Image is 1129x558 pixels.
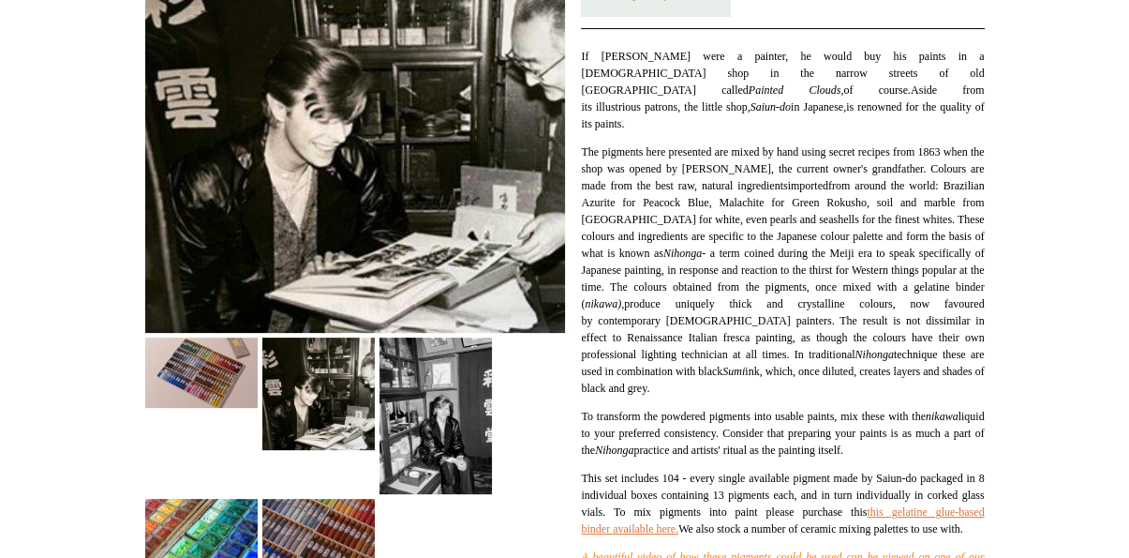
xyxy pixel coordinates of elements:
span: To transform the powdered pigments into usable paints, mix these with the liquid to your preferre... [581,410,984,457]
span: reen Rokusho, soil and marble from [GEOGRAPHIC_DATA] for white, even pearls and seashells for the... [581,196,984,395]
img: Saiun-do Kyoto Nihonga Mineral Pigment Set, 104 colours [379,338,492,494]
em: Saiun-do [750,100,791,113]
em: Sumi [722,365,745,378]
img: Saiun-do Kyoto Nihonga Mineral Pigment Set, 104 colours [262,338,375,450]
p: If [PERSON_NAME] were a painter, he would buy his paints in a [DEMOGRAPHIC_DATA] shop in the narr... [581,48,984,132]
img: Saiun-do Kyoto Nihonga Mineral Pigment Set, 104 colours [145,338,258,408]
em: Painted Clouds, [749,83,844,97]
p: This set includes 104 - every single available pigment made by Saiun-do packaged in 8 individual ... [581,470,984,537]
em: nikawa [926,410,958,423]
em: , [843,100,846,113]
em: Nihonga [663,247,702,260]
em: Nihonga [854,348,893,361]
span: in Japanese [791,100,843,113]
em: nikawa), [585,297,624,310]
p: The pigments here presented are mixed by hand using secret recipes from 1863 when the shop was op... [581,143,984,397]
span: imported [788,179,828,192]
em: . [908,83,911,97]
em: Nihonga [595,444,633,457]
